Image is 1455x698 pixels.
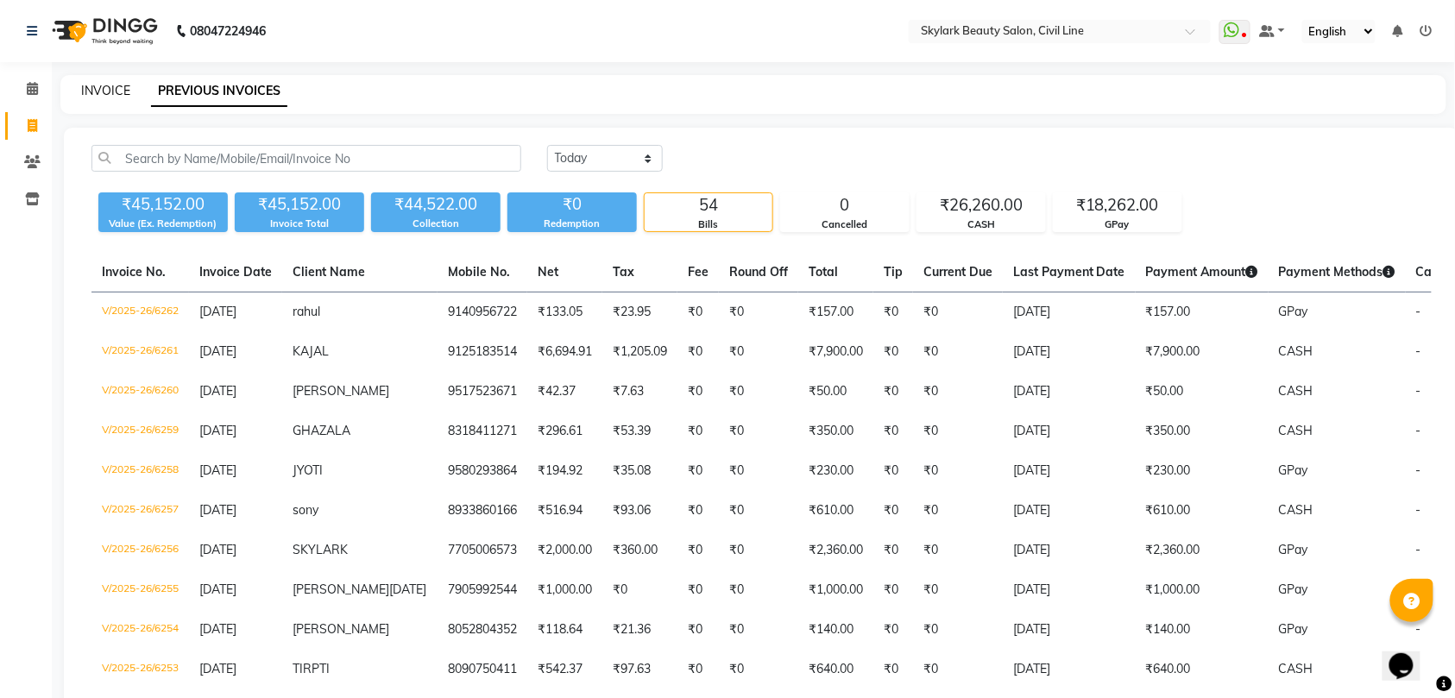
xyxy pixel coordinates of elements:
td: ₹0 [913,332,1003,372]
td: V/2025-26/6253 [91,650,189,689]
span: [DATE] [389,582,426,597]
td: ₹0 [677,332,719,372]
td: [DATE] [1003,332,1136,372]
div: ₹44,522.00 [371,192,501,217]
td: ₹542.37 [527,650,602,689]
span: GPay [1279,621,1308,637]
td: ₹97.63 [602,650,677,689]
td: V/2025-26/6258 [91,451,189,491]
td: ₹350.00 [798,412,873,451]
span: - [1416,304,1421,319]
td: ₹194.92 [527,451,602,491]
td: ₹0 [719,610,798,650]
span: CASH [1279,383,1313,399]
span: GHAZALA [293,423,350,438]
td: V/2025-26/6262 [91,292,189,333]
td: ₹0 [602,570,677,610]
span: [DATE] [199,582,236,597]
td: [DATE] [1003,570,1136,610]
td: ₹0 [873,491,913,531]
td: ₹516.94 [527,491,602,531]
td: ₹21.36 [602,610,677,650]
div: ₹0 [507,192,637,217]
span: GPay [1279,462,1308,478]
td: 8318411271 [438,412,527,451]
td: 8090750411 [438,650,527,689]
td: ₹1,205.09 [602,332,677,372]
div: ₹45,152.00 [235,192,364,217]
div: CASH [917,217,1045,232]
td: [DATE] [1003,451,1136,491]
td: ₹157.00 [1136,292,1269,333]
td: [DATE] [1003,650,1136,689]
td: 9140956722 [438,292,527,333]
span: - [1416,502,1421,518]
span: [DATE] [199,661,236,676]
td: ₹0 [677,650,719,689]
td: V/2025-26/6254 [91,610,189,650]
td: ₹0 [677,570,719,610]
td: ₹0 [913,650,1003,689]
span: [PERSON_NAME] [293,582,389,597]
span: Client Name [293,264,365,280]
div: 54 [645,193,772,217]
span: - [1416,423,1421,438]
td: 7705006573 [438,531,527,570]
div: ₹18,262.00 [1054,193,1181,217]
span: - [1416,621,1421,637]
td: V/2025-26/6260 [91,372,189,412]
div: Collection [371,217,501,231]
td: ₹140.00 [798,610,873,650]
td: ₹118.64 [527,610,602,650]
img: logo [44,7,162,55]
td: ₹23.95 [602,292,677,333]
td: ₹0 [677,451,719,491]
td: ₹0 [913,292,1003,333]
span: CASH [1279,343,1313,359]
span: Tax [613,264,634,280]
td: ₹0 [913,491,1003,531]
td: ₹50.00 [798,372,873,412]
span: [DATE] [199,383,236,399]
span: GPay [1279,542,1308,557]
span: Fee [688,264,709,280]
span: Payment Amount [1146,264,1258,280]
td: [DATE] [1003,372,1136,412]
span: Mobile No. [448,264,510,280]
td: ₹296.61 [527,412,602,451]
span: Current Due [923,264,992,280]
span: SKYLARK [293,542,348,557]
td: ₹230.00 [1136,451,1269,491]
td: ₹640.00 [1136,650,1269,689]
td: ₹0 [677,531,719,570]
td: ₹157.00 [798,292,873,333]
b: 08047224946 [190,7,266,55]
td: ₹2,000.00 [527,531,602,570]
div: ₹45,152.00 [98,192,228,217]
div: Invoice Total [235,217,364,231]
td: ₹0 [719,292,798,333]
td: 7905992544 [438,570,527,610]
td: ₹640.00 [798,650,873,689]
td: [DATE] [1003,292,1136,333]
td: V/2025-26/6259 [91,412,189,451]
td: ₹0 [677,491,719,531]
td: 9125183514 [438,332,527,372]
td: V/2025-26/6261 [91,332,189,372]
td: V/2025-26/6257 [91,491,189,531]
span: [DATE] [199,462,236,478]
td: ₹0 [719,531,798,570]
td: V/2025-26/6256 [91,531,189,570]
td: ₹0 [719,372,798,412]
td: 9517523671 [438,372,527,412]
td: ₹6,694.91 [527,332,602,372]
td: ₹0 [719,650,798,689]
div: Bills [645,217,772,232]
td: ₹35.08 [602,451,677,491]
td: ₹0 [873,531,913,570]
td: ₹42.37 [527,372,602,412]
td: ₹7,900.00 [1136,332,1269,372]
td: ₹0 [719,491,798,531]
input: Search by Name/Mobile/Email/Invoice No [91,145,521,172]
span: rahul [293,304,320,319]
